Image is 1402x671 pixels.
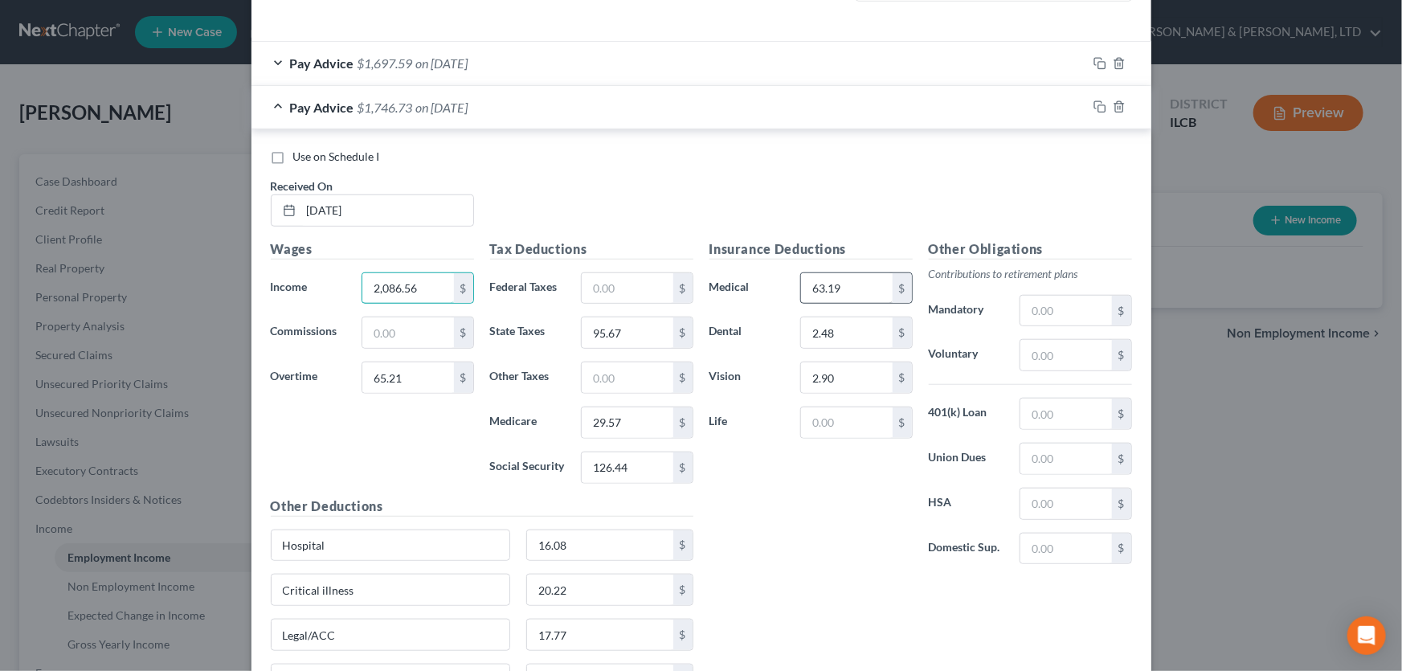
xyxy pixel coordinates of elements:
[921,488,1012,520] label: HSA
[527,620,673,650] input: 0.00
[582,317,672,348] input: 0.00
[701,272,793,305] label: Medical
[921,443,1012,475] label: Union Dues
[701,362,793,394] label: Vision
[1112,444,1131,474] div: $
[482,362,574,394] label: Other Taxes
[1020,399,1111,429] input: 0.00
[673,452,693,483] div: $
[1347,616,1386,655] div: Open Intercom Messenger
[271,280,308,293] span: Income
[929,266,1132,282] p: Contributions to retirement plans
[290,100,354,115] span: Pay Advice
[416,100,468,115] span: on [DATE]
[301,195,473,226] input: MM/DD/YYYY
[272,575,510,605] input: Specify...
[921,339,1012,371] label: Voluntary
[893,317,912,348] div: $
[709,239,913,260] h5: Insurance Deductions
[272,530,510,561] input: Specify...
[482,272,574,305] label: Federal Taxes
[1112,296,1131,326] div: $
[673,530,693,561] div: $
[673,273,693,304] div: $
[482,407,574,439] label: Medicare
[271,497,693,517] h5: Other Deductions
[929,239,1132,260] h5: Other Obligations
[582,273,672,304] input: 0.00
[801,317,892,348] input: 0.00
[1112,399,1131,429] div: $
[673,362,693,393] div: $
[801,407,892,438] input: 0.00
[1020,489,1111,519] input: 0.00
[1112,340,1131,370] div: $
[582,407,672,438] input: 0.00
[1020,534,1111,564] input: 0.00
[893,407,912,438] div: $
[482,452,574,484] label: Social Security
[263,317,354,349] label: Commissions
[1112,534,1131,564] div: $
[801,362,892,393] input: 0.00
[263,362,354,394] label: Overtime
[527,530,673,561] input: 0.00
[454,273,473,304] div: $
[893,362,912,393] div: $
[362,273,453,304] input: 0.00
[358,100,413,115] span: $1,746.73
[527,575,673,605] input: 0.00
[454,362,473,393] div: $
[582,362,672,393] input: 0.00
[358,55,413,71] span: $1,697.59
[673,407,693,438] div: $
[893,273,912,304] div: $
[921,295,1012,327] label: Mandatory
[673,575,693,605] div: $
[482,317,574,349] label: State Taxes
[921,398,1012,430] label: 401(k) Loan
[921,533,1012,565] label: Domestic Sup.
[701,407,793,439] label: Life
[1020,340,1111,370] input: 0.00
[701,317,793,349] label: Dental
[673,620,693,650] div: $
[290,55,354,71] span: Pay Advice
[271,239,474,260] h5: Wages
[416,55,468,71] span: on [DATE]
[1020,444,1111,474] input: 0.00
[673,317,693,348] div: $
[362,317,453,348] input: 0.00
[271,179,333,193] span: Received On
[490,239,693,260] h5: Tax Deductions
[1112,489,1131,519] div: $
[362,362,453,393] input: 0.00
[582,452,672,483] input: 0.00
[801,273,892,304] input: 0.00
[1020,296,1111,326] input: 0.00
[293,149,380,163] span: Use on Schedule I
[454,317,473,348] div: $
[272,620,510,650] input: Specify...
